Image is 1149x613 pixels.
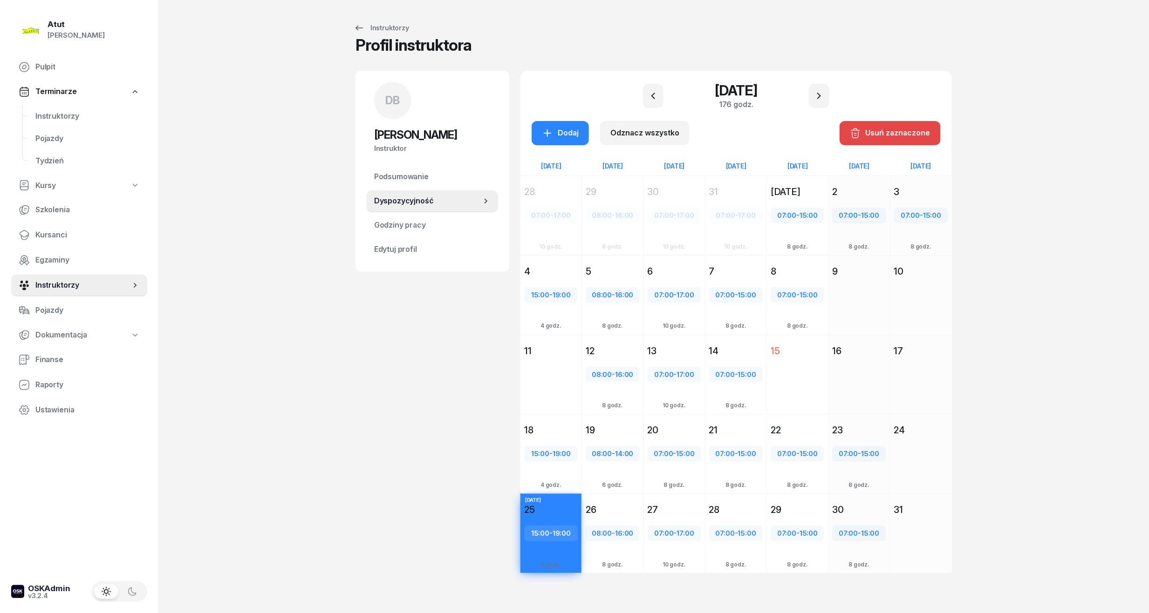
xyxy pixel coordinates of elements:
div: - [525,448,577,460]
span: 15:00 [923,211,941,220]
a: Podsumowanie [367,166,498,188]
span: Szkolenia [35,204,140,216]
a: Pojazdy [11,299,147,322]
span: 07:00 [901,211,920,220]
a: Instruktorzy [345,19,417,37]
div: 8 godz. [658,480,691,490]
div: 10 godz. [657,400,691,410]
div: - [649,369,700,381]
div: 31 [894,503,948,516]
div: 2 [832,185,886,198]
div: 15 [771,344,824,357]
div: 3 [894,185,948,198]
span: Dyspozycyjność [374,195,481,207]
div: 10 [894,265,948,278]
span: 15:00 [531,529,549,538]
span: 07:00 [777,211,796,220]
div: 25 [524,503,578,516]
button: Usuń zaznaczone [840,121,941,145]
h1: [DATE] [680,82,792,99]
span: 15:00 [800,449,818,458]
span: 17:00 [677,370,694,379]
span: DB [386,95,400,106]
div: 8 godz. [596,321,629,330]
div: 28 [709,503,763,516]
div: 8 godz. [781,321,814,330]
a: Kursy [11,175,147,196]
div: - [772,209,823,222]
span: 17:00 [677,290,694,299]
a: Dokumentacja [11,324,147,346]
span: 15:00 [800,529,818,538]
div: 8 [771,265,824,278]
div: 22 [771,424,824,437]
span: 16:00 [615,529,633,538]
div: 12 [586,344,639,357]
span: Instruktorzy [35,110,140,122]
div: - [587,527,638,539]
div: - [649,289,700,301]
span: 16:00 [615,290,633,299]
span: Pulpit [35,61,140,73]
div: 4 [524,265,578,278]
span: 07:00 [655,529,674,538]
span: 07:00 [777,449,796,458]
span: 19:00 [553,529,571,538]
span: Tydzień [35,155,140,167]
div: [DATE] [771,185,824,198]
div: - [710,289,762,301]
div: 16 [832,344,886,357]
div: 4 godz. [535,480,567,490]
span: 08:00 [592,290,612,299]
span: 07:00 [716,290,735,299]
span: 08:00 [592,449,612,458]
div: - [587,369,638,381]
div: 8 godz. [843,480,875,490]
a: Edytuj profil [367,238,498,261]
div: 11 [524,344,578,357]
div: - [772,289,823,301]
a: Instruktorzy [11,274,147,296]
span: 15:00 [861,211,879,220]
span: 07:00 [839,211,858,220]
img: logo-xs-dark@2x.png [11,585,24,598]
div: - [833,209,885,222]
span: 07:00 [716,370,735,379]
span: 07:00 [654,449,673,458]
a: Instruktorzy [28,105,147,128]
a: Pulpit [11,56,147,78]
div: 26 [586,503,639,516]
span: 14:00 [615,449,633,458]
a: Dyspozycyjność [367,190,498,212]
a: Tydzień [28,150,147,172]
button: Odznacz wszystko [600,121,690,145]
span: 19:00 [553,449,571,458]
span: Dokumentacja [35,329,87,341]
div: [DATE] [644,162,705,170]
div: [DATE] [705,162,767,170]
a: Egzaminy [11,249,147,271]
div: - [710,448,762,460]
div: 24 [894,424,948,437]
div: Profil instruktora [356,37,472,60]
span: 15:00 [738,529,756,538]
div: - [649,527,700,539]
div: 8 godz. [720,321,752,330]
span: 07:00 [777,290,796,299]
div: [DATE] [767,162,828,170]
div: [DATE] [526,496,541,504]
div: Usuń zaznaczone [850,127,930,139]
span: Pojazdy [35,304,140,317]
a: Szkolenia [11,199,147,221]
div: 8 godz. [781,559,814,569]
div: OSKAdmin [28,585,70,593]
div: - [772,527,823,539]
div: 8 godz. [720,400,752,410]
div: 29 [771,503,824,516]
span: 16:00 [615,370,633,379]
div: - [895,209,947,222]
span: 15:00 [738,290,756,299]
span: Egzaminy [35,254,140,266]
div: 8 godz. [596,559,629,569]
a: Pojazdy [28,128,147,150]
